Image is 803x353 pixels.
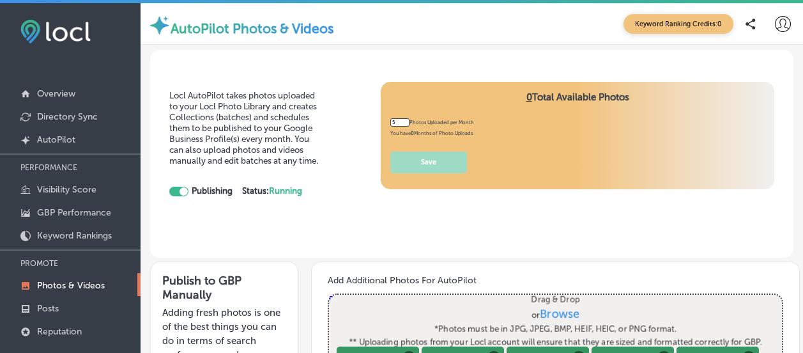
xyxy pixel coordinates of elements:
p: AutoPilot [37,134,75,145]
span: You have Months of Photo Uploads [390,130,473,136]
span: Keyword Ranking Credits: 0 [623,14,733,34]
h3: Publish to GBP Manually [162,274,286,302]
strong: Status: [242,185,302,196]
span: Browse [540,307,579,321]
span: 0 [526,91,532,103]
p: Overview [37,88,75,99]
button: Save [390,152,467,174]
label: AutoPilot Photos & Videos [171,20,333,36]
label: Drag & Drop or *Photos must be in JPG, JPEG, BMP, HEIF, HEIC, or PNG format. ** Uploading photos ... [345,289,766,352]
img: autopilot-icon [148,14,171,36]
img: fda3e92497d09a02dc62c9cd864e3231.png [20,20,91,43]
strong: Publishing [192,185,233,196]
input: 10 [390,118,409,127]
span: Running [269,185,302,196]
h3: Add Additional Photos For AutoPilot [328,275,783,286]
b: 0 [411,130,414,136]
p: Visibility Score [37,184,96,195]
div: Photos Uploaded per Month [390,118,474,127]
p: Photos & Videos [37,280,105,291]
p: GBP Performance [37,207,111,218]
p: Keyword Rankings [37,230,112,241]
p: Locl AutoPilot takes photos uploaded to your Locl Photo Library and creates Collections (batches)... [169,90,321,166]
h4: Total Available Photos [390,91,765,118]
p: Directory Sync [37,111,98,122]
